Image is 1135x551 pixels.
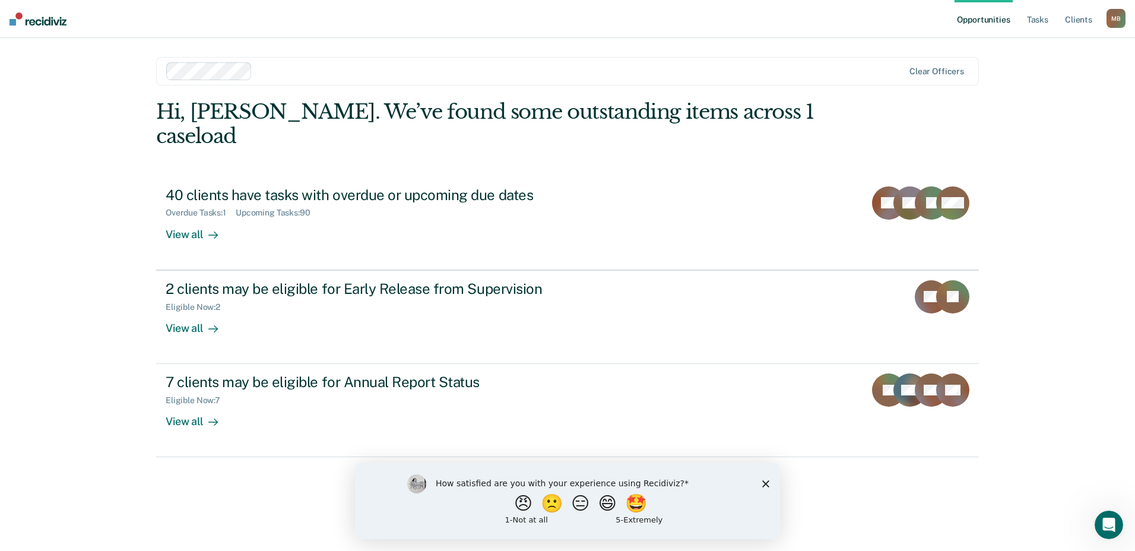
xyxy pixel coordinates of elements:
[166,218,232,241] div: View all
[1107,9,1126,28] button: MB
[9,12,66,26] img: Recidiviz
[1107,9,1126,28] div: M B
[166,302,230,312] div: Eligible Now : 2
[156,100,814,148] div: Hi, [PERSON_NAME]. We’ve found some outstanding items across 1 caseload
[166,373,582,391] div: 7 clients may be eligible for Annual Report Status
[166,186,582,204] div: 40 clients have tasks with overdue or upcoming due dates
[166,280,582,297] div: 2 clients may be eligible for Early Release from Supervision
[166,312,232,335] div: View all
[166,208,236,218] div: Overdue Tasks : 1
[156,364,979,457] a: 7 clients may be eligible for Annual Report StatusEligible Now:7View all
[156,270,979,364] a: 2 clients may be eligible for Early Release from SupervisionEligible Now:2View all
[156,177,979,270] a: 40 clients have tasks with overdue or upcoming due datesOverdue Tasks:1Upcoming Tasks:90View all
[236,208,320,218] div: Upcoming Tasks : 90
[166,406,232,429] div: View all
[909,66,964,77] div: Clear officers
[166,395,230,406] div: Eligible Now : 7
[1095,511,1123,539] iframe: Intercom live chat
[355,463,780,539] iframe: Survey by Kim from Recidiviz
